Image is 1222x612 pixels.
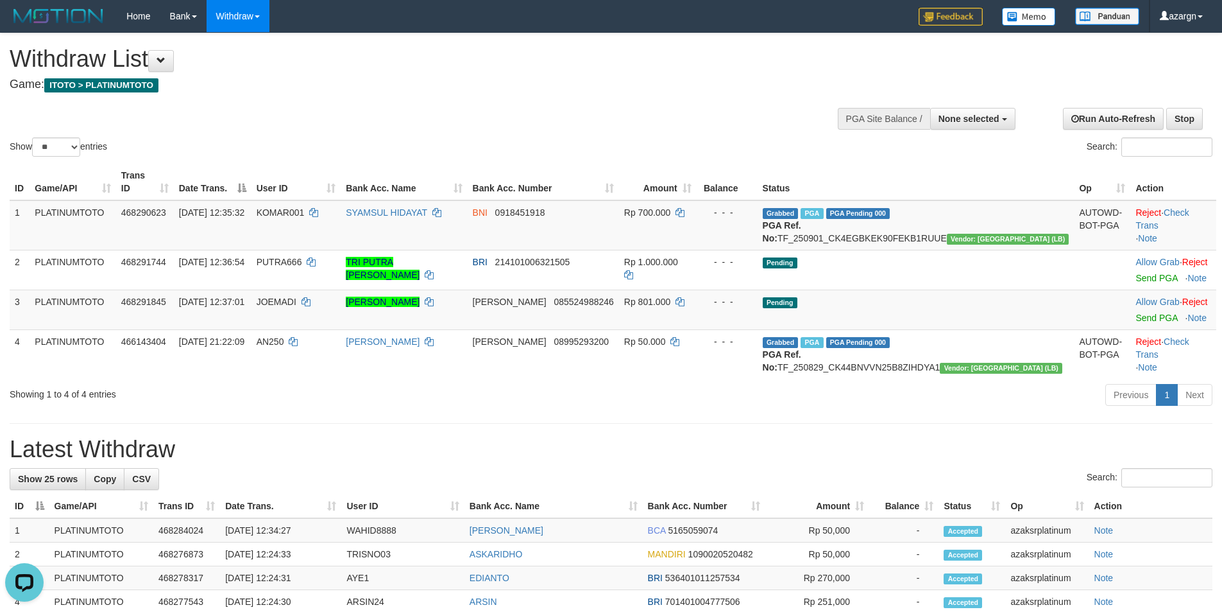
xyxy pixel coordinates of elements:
[665,573,740,583] span: Copy 536401011257534 to clipboard
[688,549,753,559] span: Copy 1090020520482 to clipboard
[801,208,823,219] span: Marked by azaksrplatinum
[10,543,49,566] td: 2
[179,207,244,218] span: [DATE] 12:35:32
[944,573,982,584] span: Accepted
[341,566,464,590] td: AYE1
[153,566,220,590] td: 468278317
[648,573,663,583] span: BRI
[10,468,86,490] a: Show 25 rows
[10,164,30,200] th: ID
[624,257,678,267] span: Rp 1.000.000
[30,200,116,250] td: PLATINUMTOTO
[1121,468,1212,487] input: Search:
[763,349,801,372] b: PGA Ref. No:
[251,164,341,200] th: User ID: activate to sort column ascending
[1089,494,1212,518] th: Action
[257,207,305,218] span: KOMAR001
[763,208,799,219] span: Grabbed
[1002,8,1056,26] img: Button%20Memo.svg
[668,525,718,536] span: Copy 5165059074 to clipboard
[49,518,153,543] td: PLATINUMTOTO
[30,290,116,329] td: PLATINUMTOTO
[179,257,244,267] span: [DATE] 12:36:54
[765,566,869,590] td: Rp 270,000
[1005,566,1089,590] td: azaksrplatinum
[10,518,49,543] td: 1
[10,290,30,329] td: 3
[1130,164,1216,200] th: Action
[554,337,609,347] span: Copy 08995293200 to clipboard
[10,200,30,250] td: 1
[1094,525,1114,536] a: Note
[702,295,752,308] div: - - -
[1182,257,1208,267] a: Reject
[697,164,758,200] th: Balance
[763,258,797,268] span: Pending
[1063,108,1164,130] a: Run Auto-Refresh
[1105,384,1157,406] a: Previous
[758,200,1074,250] td: TF_250901_CK4EGBKEK90FEKB1RUUE
[153,518,220,543] td: 468284024
[346,337,420,347] a: [PERSON_NAME]
[1130,290,1216,329] td: ·
[121,297,166,307] span: 468291845
[220,566,341,590] td: [DATE] 12:24:31
[665,597,740,607] span: Copy 701401004777506 to clipboard
[220,494,341,518] th: Date Trans.: activate to sort column ascending
[179,337,244,347] span: [DATE] 21:22:09
[94,474,116,484] span: Copy
[1177,384,1212,406] a: Next
[257,257,302,267] span: PUTRA666
[1135,297,1179,307] a: Allow Grab
[944,526,982,537] span: Accepted
[10,6,107,26] img: MOTION_logo.png
[49,566,153,590] td: PLATINUMTOTO
[18,474,78,484] span: Show 25 rows
[30,250,116,290] td: PLATINUMTOTO
[346,297,420,307] a: [PERSON_NAME]
[85,468,124,490] a: Copy
[1135,273,1177,283] a: Send PGA
[765,543,869,566] td: Rp 50,000
[5,5,44,44] button: Open LiveChat chat widget
[643,494,766,518] th: Bank Acc. Number: activate to sort column ascending
[869,566,938,590] td: -
[1135,257,1179,267] a: Allow Grab
[32,137,80,157] select: Showentries
[1130,250,1216,290] td: ·
[341,494,464,518] th: User ID: activate to sort column ascending
[10,78,802,91] h4: Game:
[1138,362,1157,372] a: Note
[554,297,613,307] span: Copy 085524988246 to clipboard
[10,494,49,518] th: ID: activate to sort column descending
[473,337,547,347] span: [PERSON_NAME]
[919,8,983,26] img: Feedback.jpg
[1135,297,1182,307] span: ·
[495,207,545,218] span: Copy 0918451918 to clipboard
[49,494,153,518] th: Game/API: activate to sort column ascending
[1087,468,1212,487] label: Search:
[1130,329,1216,379] td: · ·
[1005,543,1089,566] td: azaksrplatinum
[1130,200,1216,250] td: · ·
[1075,8,1139,25] img: panduan.png
[944,550,982,561] span: Accepted
[174,164,251,200] th: Date Trans.: activate to sort column descending
[869,494,938,518] th: Balance: activate to sort column ascending
[947,234,1069,245] span: Vendor URL: https://dashboard.q2checkout.com/secure
[257,337,284,347] span: AN250
[220,543,341,566] td: [DATE] 12:24:33
[624,297,670,307] span: Rp 801.000
[121,207,166,218] span: 468290623
[838,108,930,130] div: PGA Site Balance /
[473,207,488,218] span: BNI
[495,257,570,267] span: Copy 214101006321505 to clipboard
[869,518,938,543] td: -
[619,164,697,200] th: Amount: activate to sort column ascending
[1187,273,1207,283] a: Note
[346,257,420,280] a: TRI PUTRA [PERSON_NAME]
[930,108,1015,130] button: None selected
[826,337,890,348] span: PGA Pending
[179,297,244,307] span: [DATE] 12:37:01
[1005,494,1089,518] th: Op: activate to sort column ascending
